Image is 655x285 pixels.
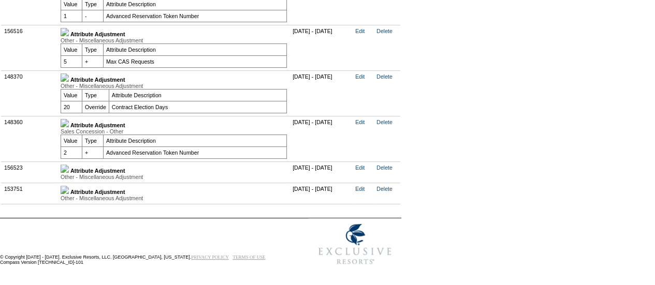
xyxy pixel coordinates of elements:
[61,174,287,180] div: Other - Miscellaneous Adjustment
[355,73,365,80] a: Edit
[82,10,103,22] td: -
[70,189,125,195] b: Attribute Adjustment
[2,116,58,161] td: 148360
[290,116,353,161] td: [DATE] - [DATE]
[70,122,125,128] b: Attribute Adjustment
[82,89,109,101] td: Type
[61,55,82,67] td: 5
[82,43,103,55] td: Type
[2,183,58,204] td: 153751
[70,77,125,83] b: Attribute Adjustment
[82,55,103,67] td: +
[61,37,287,43] div: Other - Miscellaneous Adjustment
[103,146,286,158] td: Advanced Reservation Token Number
[61,164,69,173] img: b_plus.gif
[61,186,69,194] img: b_plus.gif
[109,89,286,101] td: Attribute Description
[103,55,286,67] td: Max CAS Requests
[376,119,392,125] a: Delete
[82,134,103,146] td: Type
[82,146,103,158] td: +
[61,83,287,89] div: Other - Miscellaneous Adjustment
[61,146,82,158] td: 2
[376,186,392,192] a: Delete
[355,119,365,125] a: Edit
[70,168,125,174] b: Attribute Adjustment
[355,186,365,192] a: Edit
[2,161,58,183] td: 156523
[355,28,365,34] a: Edit
[61,101,82,113] td: 20
[61,73,69,82] img: b_minus.gif
[61,195,287,201] div: Other - Miscellaneous Adjustment
[309,218,401,270] img: Exclusive Resorts
[103,134,286,146] td: Attribute Description
[61,28,69,36] img: b_minus.gif
[290,161,353,183] td: [DATE] - [DATE]
[61,10,82,22] td: 1
[290,70,353,116] td: [DATE] - [DATE]
[191,254,229,260] a: PRIVACY POLICY
[61,43,82,55] td: Value
[2,70,58,116] td: 148370
[233,254,266,260] a: TERMS OF USE
[61,119,69,127] img: b_minus.gif
[61,128,287,134] div: Sales Concession - Other
[2,25,58,70] td: 156516
[376,73,392,80] a: Delete
[376,28,392,34] a: Delete
[376,164,392,171] a: Delete
[355,164,365,171] a: Edit
[82,101,109,113] td: Override
[103,10,286,22] td: Advanced Reservation Token Number
[290,183,353,204] td: [DATE] - [DATE]
[61,134,82,146] td: Value
[109,101,286,113] td: Contract Election Days
[61,89,82,101] td: Value
[290,25,353,70] td: [DATE] - [DATE]
[70,31,125,37] b: Attribute Adjustment
[103,43,286,55] td: Attribute Description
